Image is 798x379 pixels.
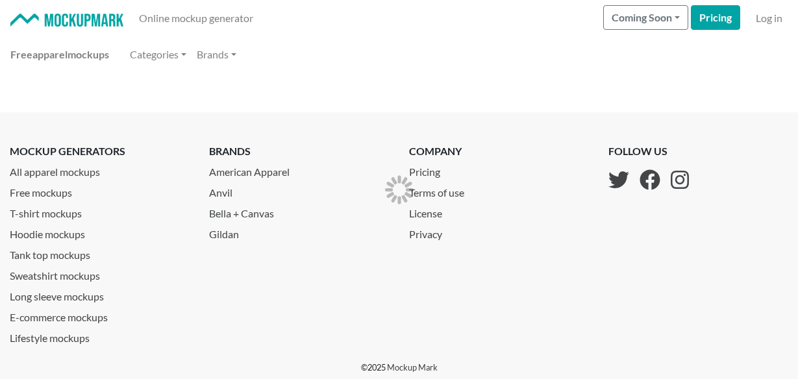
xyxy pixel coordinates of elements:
p: company [409,143,475,159]
button: Coming Soon [603,5,688,30]
a: Long sleeve mockups [10,284,190,304]
a: Freeapparelmockups [5,42,114,67]
a: Free mockups [10,180,190,201]
a: T-shirt mockups [10,201,190,221]
p: mockup generators [10,143,190,159]
a: Log in [751,5,788,31]
img: Mockup Mark [10,14,123,27]
a: American Apparel [209,159,389,180]
p: follow us [608,143,689,159]
a: Online mockup generator [134,5,258,31]
a: Gildan [209,221,389,242]
a: All apparel mockups [10,159,190,180]
a: Mockup Mark [387,362,438,373]
a: Anvil [209,180,389,201]
a: Categories [125,42,192,67]
a: Tank top mockups [10,242,190,263]
a: E-commerce mockups [10,304,190,325]
p: © 2025 [361,361,438,374]
a: Sweatshirt mockups [10,263,190,284]
a: Terms of use [409,180,475,201]
span: apparel [32,48,68,60]
a: Hoodie mockups [10,221,190,242]
a: Lifestyle mockups [10,325,190,346]
a: Brands [192,42,242,67]
a: Bella + Canvas [209,201,389,221]
a: License [409,201,475,221]
a: Privacy [409,221,475,242]
p: brands [209,143,389,159]
a: Pricing [409,159,475,180]
a: Pricing [691,5,740,30]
